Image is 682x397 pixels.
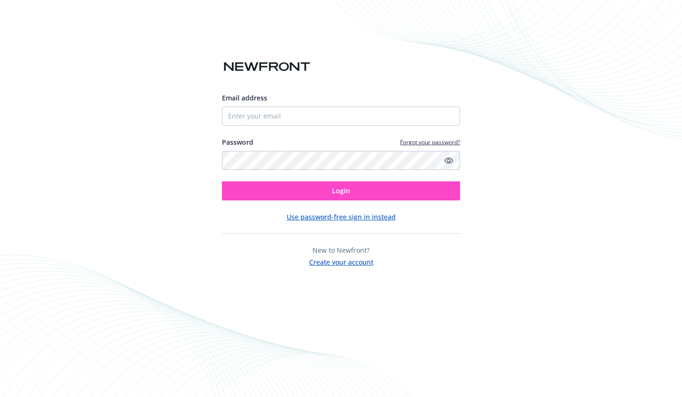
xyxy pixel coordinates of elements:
[443,155,454,166] a: Show password
[400,138,460,146] a: Forgot your password?
[222,59,312,75] img: Newfront logo
[287,212,396,222] button: Use password-free sign in instead
[222,151,460,170] input: Enter your password
[312,246,370,255] span: New to Newfront?
[309,255,373,267] button: Create your account
[222,181,460,200] button: Login
[332,186,350,195] span: Login
[222,93,267,102] span: Email address
[222,137,253,147] label: Password
[222,107,460,126] input: Enter your email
